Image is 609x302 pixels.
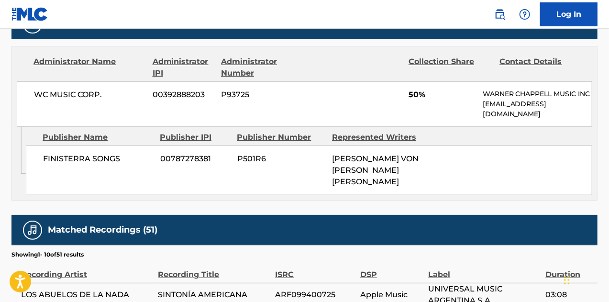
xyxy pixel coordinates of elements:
img: help [519,9,531,20]
img: MLC Logo [11,7,48,21]
div: Publisher IPI [160,132,230,143]
iframe: Chat Widget [561,256,609,302]
span: LOS ABUELOS DE LA NADA [21,289,153,301]
span: WC MUSIC CORP. [34,89,145,101]
div: Publisher Name [43,132,153,143]
span: Apple Music [360,289,423,301]
div: Drag [564,266,570,294]
span: 00392888203 [153,89,214,101]
a: Public Search [490,5,509,24]
div: Label [428,259,541,280]
span: ARF099400725 [275,289,355,301]
div: Recording Artist [21,259,153,280]
img: Matched Recordings [27,224,38,236]
div: ISRC [275,259,355,280]
span: 50% [409,89,476,101]
div: Publisher Number [237,132,325,143]
div: Administrator IPI [153,56,214,79]
div: Administrator Name [33,56,145,79]
span: 00787278381 [160,153,230,165]
a: Log In [540,2,598,26]
div: Recording Title [158,259,270,280]
p: [EMAIL_ADDRESS][DOMAIN_NAME] [483,99,592,119]
div: Help [515,5,534,24]
span: SINTONÍA AMERICANA [158,289,270,301]
p: Showing 1 - 10 of 51 results [11,250,84,259]
div: Contact Details [499,56,583,79]
div: Represented Writers [332,132,420,143]
span: P93725 [221,89,305,101]
p: WARNER CHAPPELL MUSIC INC [483,89,592,99]
h5: Matched Recordings (51) [48,224,157,235]
span: 03:08 [545,289,593,301]
div: DSP [360,259,423,280]
div: Collection Share [409,56,492,79]
img: search [494,9,506,20]
span: FINISTERRA SONGS [43,153,153,165]
div: Duration [545,259,593,280]
div: Administrator Number [221,56,305,79]
span: [PERSON_NAME] VON [PERSON_NAME] [PERSON_NAME] [332,154,419,186]
span: P501R6 [237,153,325,165]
